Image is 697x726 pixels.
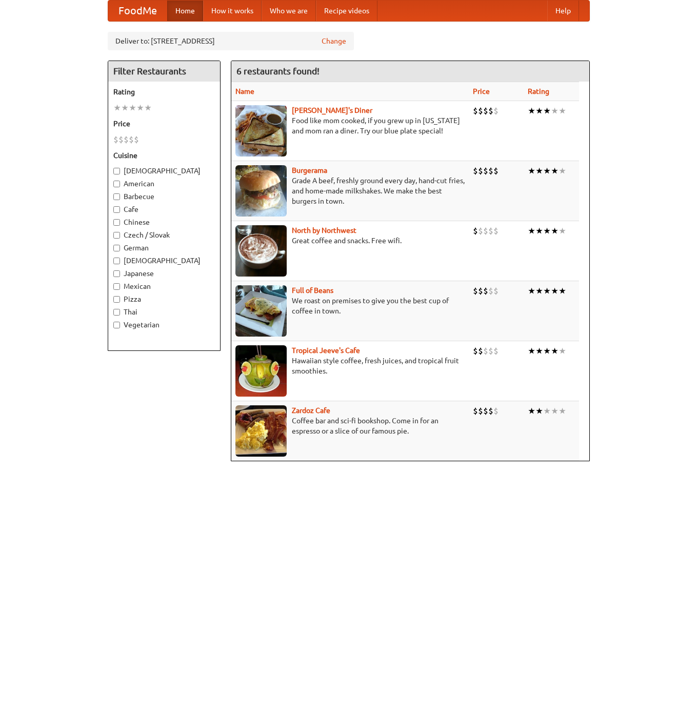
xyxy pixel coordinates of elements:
[235,285,287,337] img: beans.jpg
[528,285,535,297] li: ★
[473,105,478,116] li: $
[113,134,118,145] li: $
[144,102,152,113] li: ★
[316,1,377,21] a: Recipe videos
[113,232,120,239] input: Czech / Slovak
[113,168,120,174] input: [DEMOGRAPHIC_DATA]
[235,225,287,277] img: north.jpg
[235,105,287,156] img: sallys.jpg
[113,181,120,187] input: American
[113,307,215,317] label: Thai
[113,119,215,129] h5: Price
[118,134,124,145] li: $
[113,150,215,161] h5: Cuisine
[478,165,483,176] li: $
[113,281,215,291] label: Mexican
[113,258,120,264] input: [DEMOGRAPHIC_DATA]
[559,405,566,417] li: ★
[559,285,566,297] li: ★
[235,175,465,206] p: Grade A beef, freshly ground every day, hand-cut fries, and home-made milkshakes. We make the bes...
[292,106,372,114] a: [PERSON_NAME]'s Diner
[113,270,120,277] input: Japanese
[235,87,254,95] a: Name
[493,165,499,176] li: $
[559,225,566,237] li: ★
[113,219,120,226] input: Chinese
[292,226,356,234] b: North by Northwest
[473,285,478,297] li: $
[535,165,543,176] li: ★
[493,405,499,417] li: $
[543,225,551,237] li: ★
[528,405,535,417] li: ★
[113,256,215,266] label: [DEMOGRAPHIC_DATA]
[113,243,215,253] label: German
[483,165,488,176] li: $
[113,309,120,316] input: Thai
[473,345,478,357] li: $
[236,66,320,76] ng-pluralize: 6 restaurants found!
[108,61,220,82] h4: Filter Restaurants
[235,356,465,376] p: Hawaiian style coffee, fresh juices, and tropical fruit smoothies.
[473,165,478,176] li: $
[543,345,551,357] li: ★
[113,191,215,202] label: Barbecue
[292,346,360,355] a: Tropical Jeeve's Cafe
[478,285,483,297] li: $
[559,105,566,116] li: ★
[203,1,262,21] a: How it works
[488,405,493,417] li: $
[543,405,551,417] li: ★
[535,405,543,417] li: ★
[488,105,493,116] li: $
[551,225,559,237] li: ★
[322,36,346,46] a: Change
[488,165,493,176] li: $
[483,285,488,297] li: $
[528,105,535,116] li: ★
[113,283,120,290] input: Mexican
[124,134,129,145] li: $
[129,102,136,113] li: ★
[113,230,215,240] label: Czech / Slovak
[493,225,499,237] li: $
[483,105,488,116] li: $
[473,87,490,95] a: Price
[543,165,551,176] li: ★
[113,217,215,227] label: Chinese
[235,296,465,316] p: We roast on premises to give you the best cup of coffee in town.
[113,294,215,304] label: Pizza
[235,236,465,246] p: Great coffee and snacks. Free wifi.
[292,406,330,415] a: Zardoz Cafe
[551,405,559,417] li: ★
[121,102,129,113] li: ★
[551,105,559,116] li: ★
[488,285,493,297] li: $
[473,405,478,417] li: $
[488,345,493,357] li: $
[483,225,488,237] li: $
[528,225,535,237] li: ★
[478,225,483,237] li: $
[113,245,120,251] input: German
[488,225,493,237] li: $
[113,179,215,189] label: American
[292,166,327,174] b: Burgerama
[292,286,333,295] a: Full of Beans
[559,345,566,357] li: ★
[478,345,483,357] li: $
[551,345,559,357] li: ★
[543,105,551,116] li: ★
[108,1,167,21] a: FoodMe
[528,87,549,95] a: Rating
[478,105,483,116] li: $
[528,345,535,357] li: ★
[483,345,488,357] li: $
[528,165,535,176] li: ★
[108,32,354,50] div: Deliver to: [STREET_ADDRESS]
[235,416,465,436] p: Coffee bar and sci-fi bookshop. Come in for an espresso or a slice of our famous pie.
[113,320,215,330] label: Vegetarian
[113,296,120,303] input: Pizza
